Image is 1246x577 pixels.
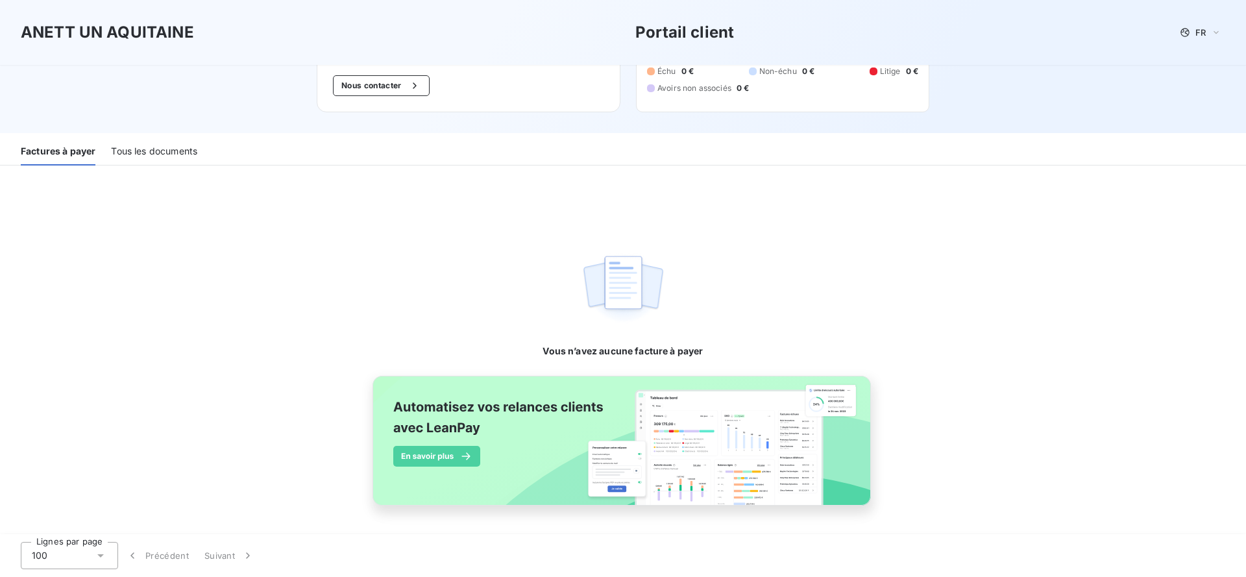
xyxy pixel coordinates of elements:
img: banner [361,368,885,528]
img: empty state [581,249,665,329]
button: Suivant [197,542,262,569]
span: Litige [880,66,901,77]
h3: ANETT UN AQUITAINE [21,21,194,44]
span: 0 € [737,82,749,94]
span: Avoirs non associés [657,82,731,94]
div: Factures à payer [21,138,95,166]
span: Vous n’avez aucune facture à payer [543,345,703,358]
span: 100 [32,549,47,562]
span: 0 € [681,66,694,77]
span: 0 € [906,66,918,77]
span: Échu [657,66,676,77]
button: Précédent [118,542,197,569]
h3: Portail client [635,21,734,44]
button: Nous contacter [333,75,429,96]
span: Non-échu [759,66,797,77]
span: FR [1195,27,1206,38]
div: Tous les documents [111,138,197,166]
span: 0 € [802,66,814,77]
